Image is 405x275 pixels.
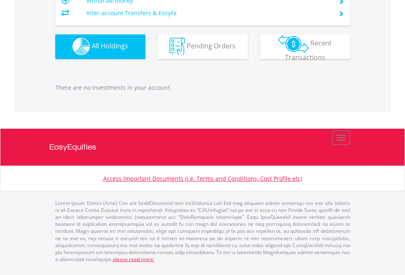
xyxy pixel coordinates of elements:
[55,84,350,92] p: There are no investments in your account.
[55,34,145,59] button: All Holdings
[170,38,185,55] img: pending_instructions-wht.png
[92,41,128,50] span: All Holdings
[103,175,302,182] a: Access Important Documents (i.e. Terms and Conditions, Cost Profile etc)
[278,35,309,53] img: transactions-zar-wht.png
[260,34,350,59] button: Recent Transactions
[72,38,90,55] img: holdings-wht.png
[86,7,328,19] td: Inter-account Transfers & EasyFx
[158,34,248,59] button: Pending Orders
[285,39,332,62] span: Recent Transactions
[113,256,154,263] a: please read more:
[49,129,356,166] a: EasyEquities
[187,41,235,50] span: Pending Orders
[55,200,350,263] p: Lorem Ipsum Dolors (Ame) Con a/e SeddOeiusmod tem InciDiduntut Lab Etd mag aliquaen admin veniamq...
